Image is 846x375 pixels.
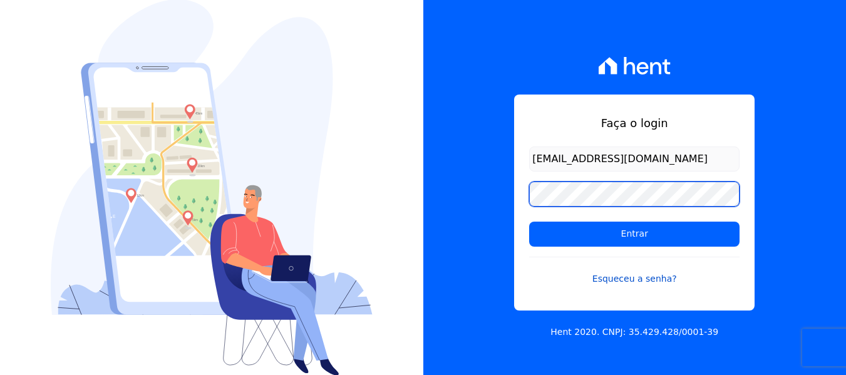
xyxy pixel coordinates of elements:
[529,222,740,247] input: Entrar
[550,326,718,339] p: Hent 2020. CNPJ: 35.429.428/0001-39
[529,146,740,172] input: Email
[529,257,740,285] a: Esqueceu a senha?
[529,115,740,131] h1: Faça o login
